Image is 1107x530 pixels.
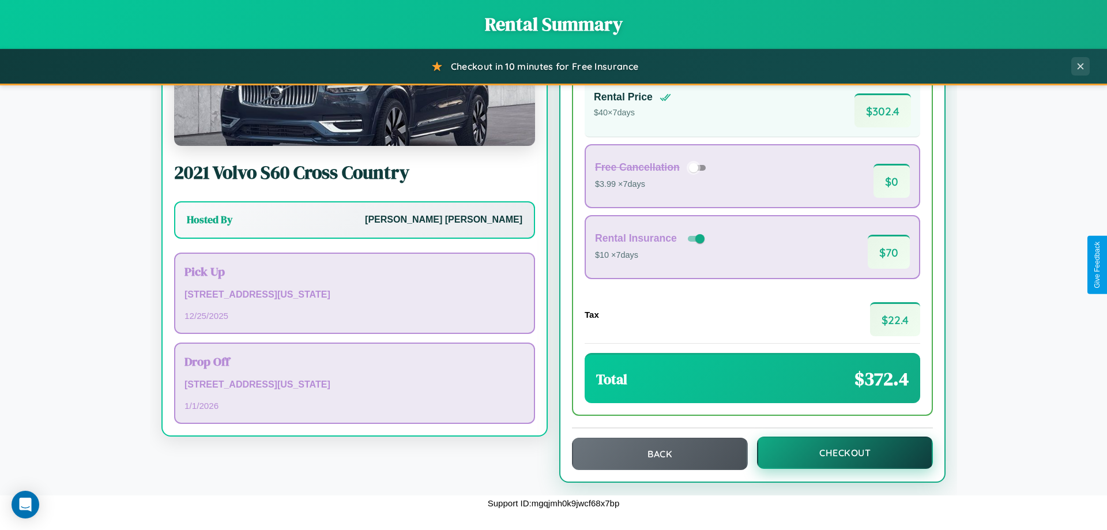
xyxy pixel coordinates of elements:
[594,106,671,121] p: $ 40 × 7 days
[757,437,933,469] button: Checkout
[873,164,910,198] span: $ 0
[1093,242,1101,288] div: Give Feedback
[174,31,535,146] img: Volvo S60 Cross Country
[596,370,627,389] h3: Total
[868,235,910,269] span: $ 70
[12,491,39,518] div: Open Intercom Messenger
[365,212,522,228] p: [PERSON_NAME] [PERSON_NAME]
[854,93,911,127] span: $ 302.4
[594,91,653,103] h4: Rental Price
[184,287,525,303] p: [STREET_ADDRESS][US_STATE]
[585,310,599,319] h4: Tax
[870,302,920,336] span: $ 22.4
[174,160,535,185] h2: 2021 Volvo S60 Cross Country
[451,61,638,72] span: Checkout in 10 minutes for Free Insurance
[187,213,232,227] h3: Hosted By
[854,366,909,392] span: $ 372.4
[184,398,525,414] p: 1 / 1 / 2026
[184,377,525,393] p: [STREET_ADDRESS][US_STATE]
[184,263,525,280] h3: Pick Up
[595,161,680,174] h4: Free Cancellation
[572,438,748,470] button: Back
[184,308,525,324] p: 12 / 25 / 2025
[184,353,525,370] h3: Drop Off
[595,248,707,263] p: $10 × 7 days
[488,495,619,511] p: Support ID: mgqjmh0k9jwcf68x7bp
[595,232,677,245] h4: Rental Insurance
[595,177,710,192] p: $3.99 × 7 days
[12,12,1095,37] h1: Rental Summary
